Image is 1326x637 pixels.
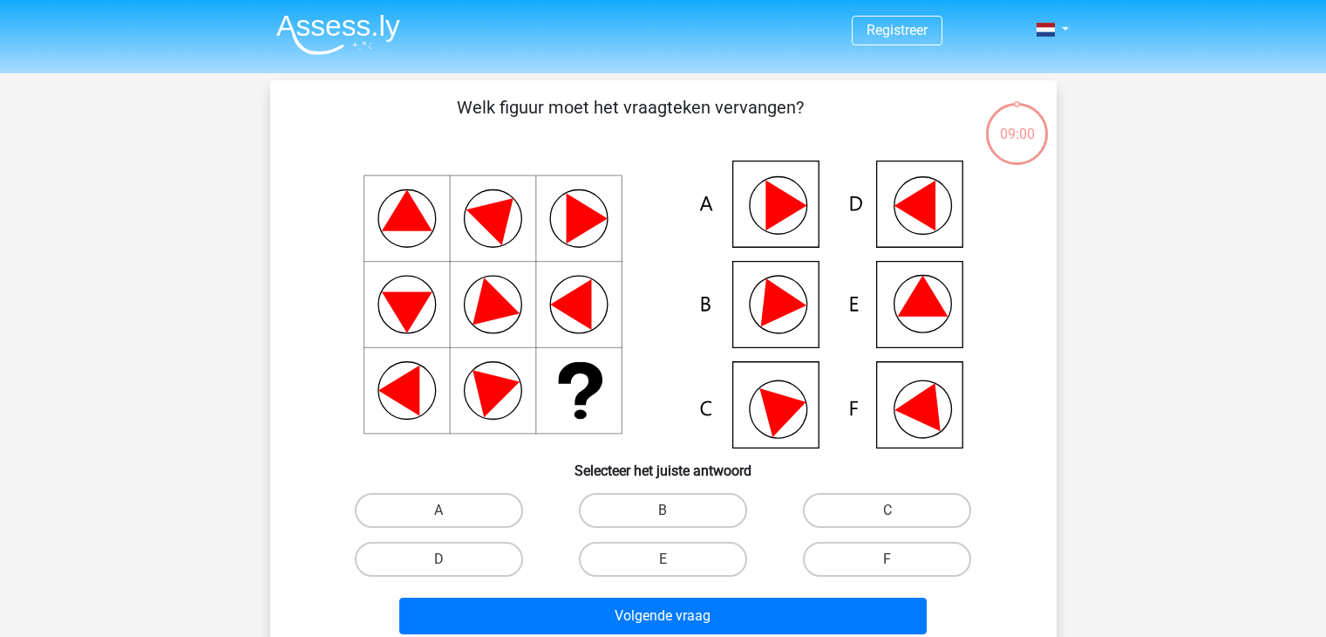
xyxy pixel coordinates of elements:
[867,22,928,38] a: Registreer
[579,493,747,528] label: B
[803,542,971,577] label: F
[579,542,747,577] label: E
[984,101,1050,145] div: 09:00
[355,542,523,577] label: D
[399,598,927,634] button: Volgende vraag
[355,493,523,528] label: A
[298,94,963,147] p: Welk figuur moet het vraagteken vervangen?
[803,493,971,528] label: C
[298,449,1029,479] h6: Selecteer het juiste antwoord
[276,14,400,55] img: Assessly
